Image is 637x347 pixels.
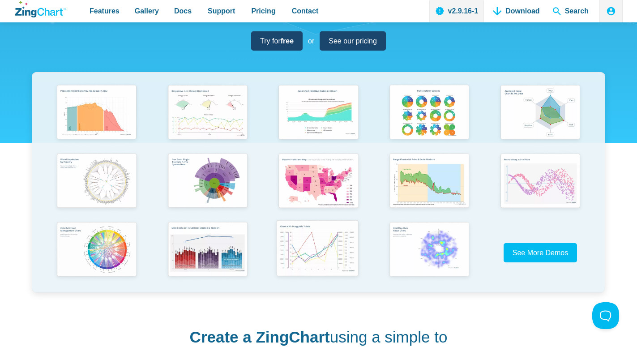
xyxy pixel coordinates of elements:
[263,150,374,218] a: Election Predictions Map
[496,81,585,145] img: Animated Radar Chart ft. Pet Data
[260,35,294,47] span: Try for
[329,35,377,47] span: See our pricing
[52,81,141,145] img: Population Distribution by Age Group in 2052
[15,1,66,17] a: ZingChart Logo. Click to return to the homepage
[41,150,152,218] a: World Population by Country
[496,150,585,213] img: Points Along a Sine Wave
[281,37,294,45] strong: free
[135,5,159,17] span: Gallery
[163,218,252,282] img: Mixed Data Set (Clustered, Stacked, and Regular)
[274,150,363,213] img: Election Predictions Map
[320,31,386,51] a: See our pricing
[163,81,252,145] img: Responsive Live Update Dashboard
[52,218,141,282] img: Colorful Chord Management Chart
[152,150,263,218] a: Sun Burst Plugin Example ft. File System Data
[251,5,275,17] span: Pricing
[272,217,363,282] img: Chart with Draggable Y-Axis
[163,150,252,213] img: Sun Burst Plugin Example ft. File System Data
[513,249,569,257] span: See More Demos
[592,302,619,329] iframe: Toggle Customer Support
[292,5,319,17] span: Contact
[41,81,152,150] a: Population Distribution by Age Group in 2052
[485,81,596,150] a: Animated Radar Chart ft. Pet Data
[308,35,314,47] span: or
[374,150,485,218] a: Range Chart with Rultes & Scale Markers
[263,218,374,287] a: Chart with Draggable Y-Axis
[374,218,485,287] a: Heatmap Over Radar Chart
[504,243,577,262] a: See More Demos
[374,81,485,150] a: Pie Transform Options
[152,81,263,150] a: Responsive Live Update Dashboard
[41,218,152,287] a: Colorful Chord Management Chart
[385,218,474,282] img: Heatmap Over Radar Chart
[174,5,192,17] span: Docs
[190,328,330,346] strong: Create a ZingChart
[52,150,141,214] img: World Population by Country
[274,81,363,145] img: Area Chart (Displays Nodes on Hover)
[385,150,474,214] img: Range Chart with Rultes & Scale Markers
[385,81,474,145] img: Pie Transform Options
[208,5,235,17] span: Support
[152,218,263,287] a: Mixed Data Set (Clustered, Stacked, and Regular)
[485,150,596,218] a: Points Along a Sine Wave
[263,81,374,150] a: Area Chart (Displays Nodes on Hover)
[251,31,303,51] a: Try forfree
[90,5,120,17] span: Features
